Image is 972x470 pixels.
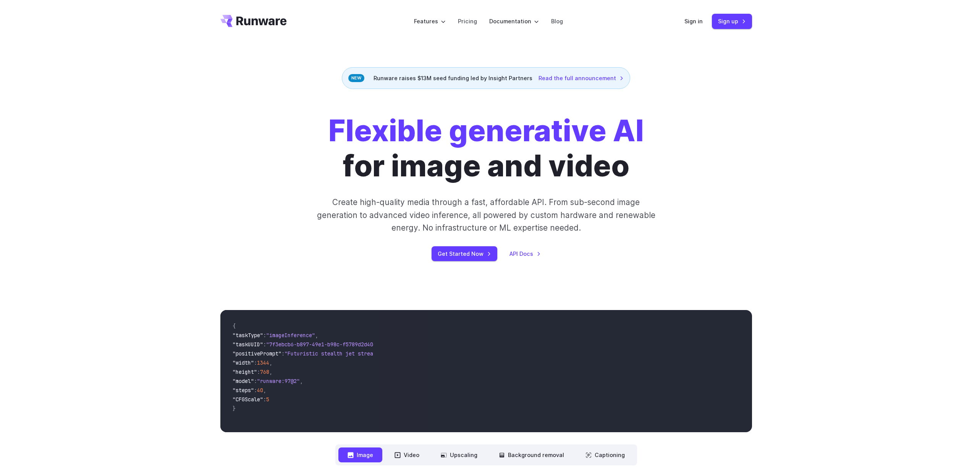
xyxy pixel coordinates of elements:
[414,17,446,26] label: Features
[300,378,303,384] span: ,
[233,396,263,403] span: "CFGScale"
[266,332,315,339] span: "imageInference"
[509,249,541,258] a: API Docs
[233,387,254,394] span: "steps"
[263,387,266,394] span: ,
[266,341,382,348] span: "7f3ebcb6-b897-49e1-b98c-f5789d2d40d7"
[263,341,266,348] span: :
[233,378,254,384] span: "model"
[257,387,263,394] span: 40
[576,447,634,462] button: Captioning
[257,378,300,384] span: "runware:97@2"
[316,196,656,234] p: Create high-quality media through a fast, affordable API. From sub-second image generation to adv...
[254,378,257,384] span: :
[254,359,257,366] span: :
[285,350,563,357] span: "Futuristic stealth jet streaking through a neon-lit cityscape with glowing purple exhaust"
[233,332,263,339] span: "taskType"
[539,74,624,82] a: Read the full announcement
[263,332,266,339] span: :
[328,113,644,149] strong: Flexible generative AI
[260,368,269,375] span: 768
[489,17,539,26] label: Documentation
[338,447,382,462] button: Image
[342,67,630,89] div: Runware raises $13M seed funding led by Insight Partners
[315,332,318,339] span: ,
[269,368,272,375] span: ,
[712,14,752,29] a: Sign up
[281,350,285,357] span: :
[257,368,260,375] span: :
[233,323,236,329] span: {
[490,447,573,462] button: Background removal
[220,15,287,27] a: Go to /
[233,368,257,375] span: "height"
[551,17,563,26] a: Blog
[269,359,272,366] span: ,
[233,341,263,348] span: "taskUUID"
[432,447,487,462] button: Upscaling
[328,113,644,184] h1: for image and video
[233,350,281,357] span: "positivePrompt"
[266,396,269,403] span: 5
[684,17,703,26] a: Sign in
[257,359,269,366] span: 1344
[263,396,266,403] span: :
[458,17,477,26] a: Pricing
[233,405,236,412] span: }
[432,246,497,261] a: Get Started Now
[254,387,257,394] span: :
[233,359,254,366] span: "width"
[385,447,429,462] button: Video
